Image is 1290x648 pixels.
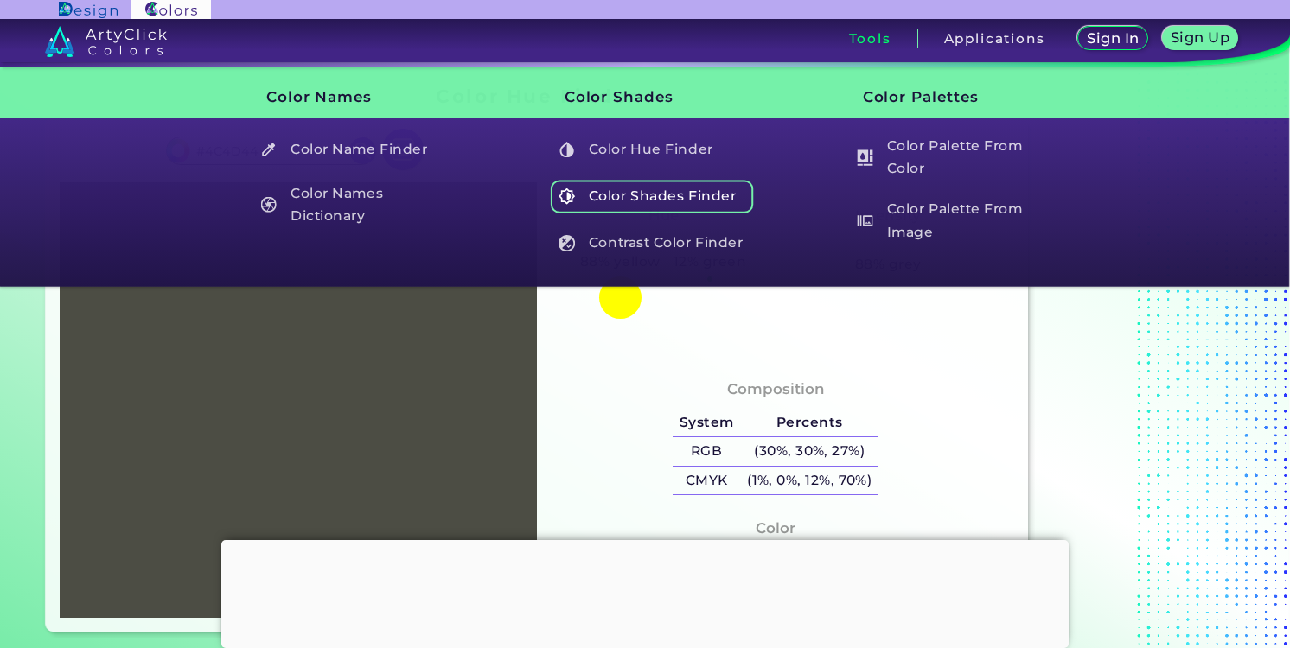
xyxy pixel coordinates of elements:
a: Color Palette From Color [847,133,1053,182]
a: Color Name Finder [251,133,457,166]
h5: Color Names Dictionary [252,180,456,229]
img: ArtyClick Design logo [59,2,117,18]
img: icon_color_shades_white.svg [559,188,575,205]
img: icon_color_contrast_white.svg [559,235,575,251]
h5: Color Name Finder [252,133,456,166]
h3: Color Palettes [833,75,1054,119]
h5: Sign In [1089,32,1137,45]
a: Color Hue Finder [549,133,755,166]
h5: RGB [673,437,740,466]
h4: Composition [727,377,825,402]
iframe: Advertisement [1035,79,1251,638]
h3: Color Names [237,75,457,119]
h5: System [673,409,740,437]
h5: (1%, 0%, 12%, 70%) [740,467,878,495]
a: Color Palette From Image [847,196,1053,245]
a: Color Names Dictionary [251,180,457,229]
h5: (30%, 30%, 27%) [740,437,878,466]
h5: Contrast Color Finder [551,226,754,259]
a: Sign Up [1165,28,1235,50]
h5: Sign Up [1173,31,1227,44]
a: Contrast Color Finder [549,226,755,259]
h3: Color Shades [535,75,756,119]
a: Color Shades Finder [549,180,755,213]
img: logo_artyclick_colors_white.svg [45,26,167,57]
h4: Color [756,516,795,541]
h3: Applications [944,32,1045,45]
h5: Color Hue Finder [551,133,754,166]
h5: Color Palette From Color [848,133,1051,182]
img: icon_color_hue_white.svg [559,142,575,158]
img: icon_color_names_dictionary_white.svg [260,196,277,213]
h5: CMYK [673,467,740,495]
img: icon_palette_from_image_white.svg [857,213,873,229]
iframe: Advertisement [221,540,1069,644]
a: Sign In [1081,28,1145,50]
h5: Percents [740,409,878,437]
img: icon_col_pal_col_white.svg [857,149,873,166]
h5: Color Palette From Image [848,196,1051,245]
h5: Color Shades Finder [551,180,754,213]
img: icon_color_name_finder_white.svg [260,142,277,158]
h3: Tools [849,32,891,45]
